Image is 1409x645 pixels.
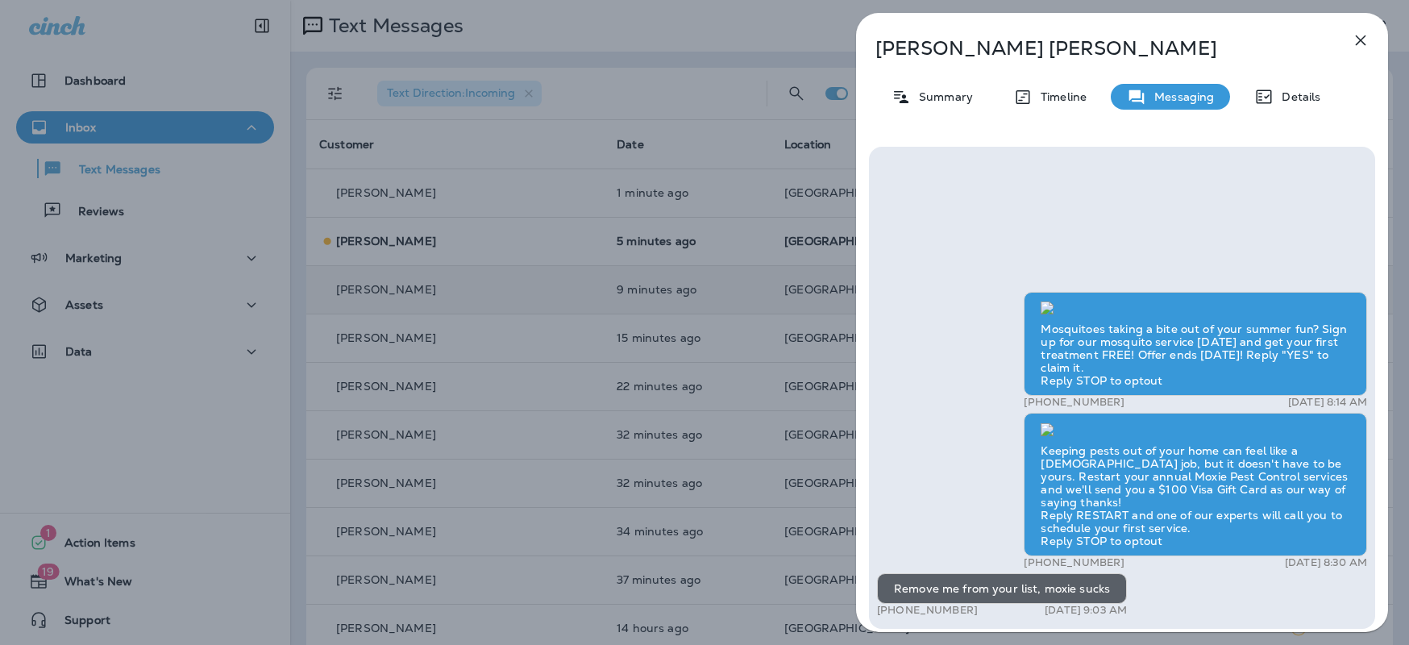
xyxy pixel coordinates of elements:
[875,37,1315,60] p: [PERSON_NAME] [PERSON_NAME]
[911,90,973,103] p: Summary
[877,604,978,617] p: [PHONE_NUMBER]
[1288,396,1367,409] p: [DATE] 8:14 AM
[1024,556,1124,569] p: [PHONE_NUMBER]
[1041,423,1054,436] img: twilio-download
[1274,90,1320,103] p: Details
[1045,604,1127,617] p: [DATE] 9:03 AM
[1024,396,1124,409] p: [PHONE_NUMBER]
[1041,302,1054,314] img: twilio-download
[877,573,1127,604] div: Remove me from your list, moxie sucks
[1024,413,1367,556] div: Keeping pests out of your home can feel like a [DEMOGRAPHIC_DATA] job, but it doesn't have to be ...
[1033,90,1087,103] p: Timeline
[1285,556,1367,569] p: [DATE] 8:30 AM
[1024,292,1367,397] div: Mosquitoes taking a bite out of your summer fun? Sign up for our mosquito service [DATE] and get ...
[1146,90,1214,103] p: Messaging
